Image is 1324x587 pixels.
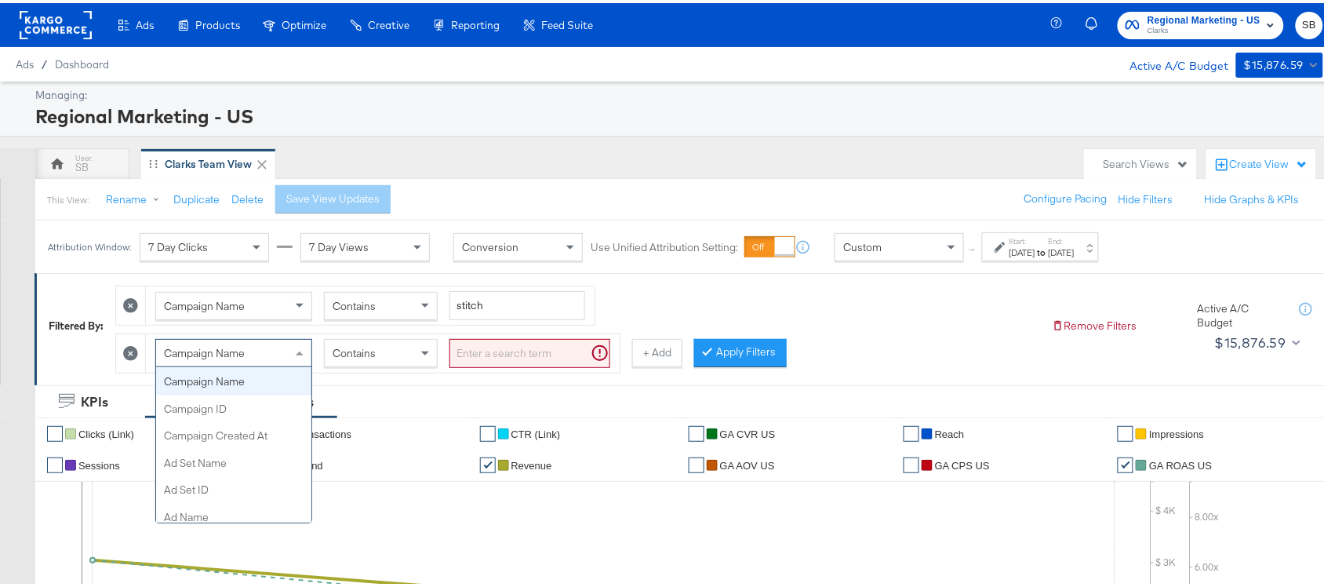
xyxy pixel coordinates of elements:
[1118,454,1133,470] a: ✔
[195,16,240,28] span: Products
[449,336,610,365] input: Enter a search term
[136,16,154,28] span: Ads
[1035,243,1049,255] strong: to
[1244,53,1304,72] div: $15,876.59
[156,392,311,420] div: Campaign ID
[511,425,561,437] span: CTR (Link)
[49,315,104,330] div: Filtered By:
[47,239,132,250] div: Attribution Window:
[165,154,252,169] div: Clarks Team View
[1052,315,1137,330] button: Remove Filters
[904,454,919,470] a: ✔
[1236,49,1323,75] button: $15,876.59
[333,343,376,357] span: Contains
[935,457,990,469] span: GA CPS US
[309,237,369,251] span: 7 Day Views
[1049,243,1075,256] div: [DATE]
[47,454,63,470] a: ✔
[148,237,208,251] span: 7 Day Clicks
[1296,9,1323,36] button: SB
[1049,233,1075,243] label: End:
[1149,425,1204,437] span: Impressions
[1148,22,1260,35] span: Clarks
[173,189,220,204] button: Duplicate
[75,157,89,172] div: SB
[293,425,351,437] span: Transactions
[34,55,55,67] span: /
[694,336,787,364] button: Apply Filters
[1205,189,1300,204] button: Hide Graphs & KPIs
[1118,189,1173,204] button: Hide Filters
[95,183,176,211] button: Rename
[333,296,376,310] span: Contains
[282,16,326,28] span: Optimize
[1230,154,1308,170] div: Create View
[1009,243,1035,256] div: [DATE]
[1009,233,1035,243] label: Start:
[689,454,704,470] a: ✔
[511,457,552,469] span: Revenue
[480,423,496,439] a: ✔
[1113,49,1228,73] div: Active A/C Budget
[164,343,245,357] span: Campaign Name
[1302,13,1317,31] span: SB
[1198,298,1284,327] div: Active A/C Budget
[689,423,704,439] a: ✔
[632,336,682,364] button: + Add
[1148,9,1260,26] span: Regional Marketing - US
[541,16,593,28] span: Feed Suite
[368,16,409,28] span: Creative
[451,16,500,28] span: Reporting
[156,473,311,501] div: Ad Set ID
[480,454,496,470] a: ✔
[231,189,264,204] button: Delete
[81,390,108,408] div: KPIs
[591,237,738,252] label: Use Unified Attribution Setting:
[156,501,311,528] div: Ad Name
[1104,154,1189,169] div: Search Views
[156,365,311,392] div: Campaign Name
[966,244,980,250] span: ↑
[1013,182,1118,210] button: Configure Pacing
[156,419,311,447] div: Campaign Created At
[904,423,919,439] a: ✔
[720,425,776,437] span: GA CVR US
[35,85,1319,100] div: Managing:
[720,457,775,469] span: GA AOV US
[149,156,158,165] div: Drag to reorder tab
[47,423,63,439] a: ✔
[156,447,311,474] div: Ad Set Name
[1209,327,1304,352] button: $15,876.59
[1118,423,1133,439] a: ✔
[16,55,34,67] span: Ads
[1215,328,1286,352] div: $15,876.59
[462,237,518,251] span: Conversion
[55,55,109,67] a: Dashboard
[935,425,965,437] span: Reach
[449,288,585,317] input: Enter a search term
[1118,9,1284,36] button: Regional Marketing - USClarks
[78,425,134,437] span: Clicks (Link)
[78,457,120,469] span: Sessions
[164,296,245,310] span: Campaign Name
[35,100,1319,126] div: Regional Marketing - US
[47,191,89,203] div: This View:
[843,237,882,251] span: Custom
[1149,457,1212,469] span: GA ROAS US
